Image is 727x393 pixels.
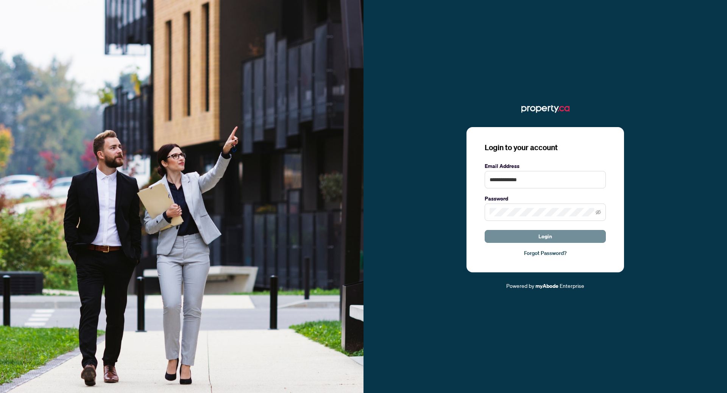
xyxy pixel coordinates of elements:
[535,282,559,290] a: myAbode
[485,194,606,203] label: Password
[485,230,606,243] button: Login
[538,230,552,242] span: Login
[560,282,584,289] span: Enterprise
[485,162,606,170] label: Email Address
[521,103,569,115] img: ma-logo
[506,282,534,289] span: Powered by
[596,210,601,215] span: eye-invisible
[485,249,606,257] a: Forgot Password?
[485,142,606,153] h3: Login to your account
